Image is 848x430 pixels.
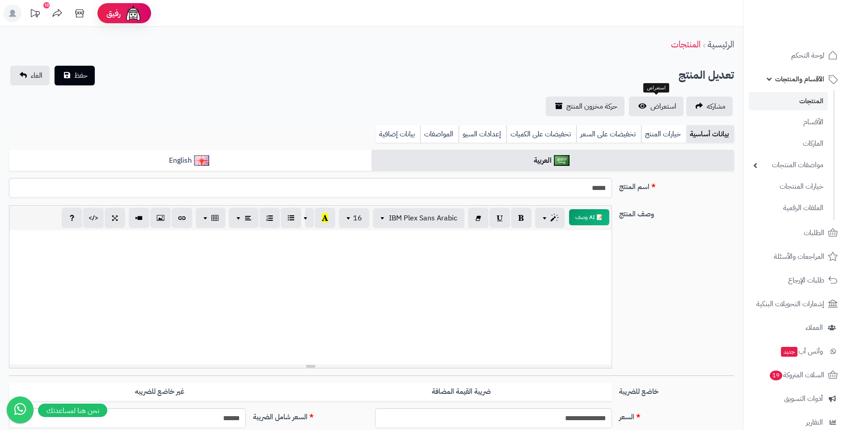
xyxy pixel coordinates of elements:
[749,341,843,362] a: وآتس آبجديد
[749,92,828,110] a: المنتجات
[749,222,843,244] a: الطلبات
[576,125,641,143] a: تخفيضات على السعر
[650,101,676,112] span: استعراض
[31,70,42,81] span: الغاء
[774,250,824,263] span: المراجعات والأسئلة
[546,97,624,116] a: حركة مخزون المنتج
[569,209,609,225] button: 📝 AI وصف
[24,4,46,25] a: تحديثات المنصة
[749,113,828,132] a: الأقسام
[389,213,457,223] span: IBM Plex Sans Arabic
[641,125,686,143] a: خيارات المنتج
[616,205,738,219] label: وصف المنتج
[749,317,843,338] a: العملاء
[643,83,669,93] div: استعراض
[420,125,459,143] a: المواصفات
[339,208,369,228] button: 16
[749,388,843,409] a: أدوات التسويق
[9,383,310,401] label: غير خاضع للضريبه
[9,150,371,172] a: English
[769,369,824,381] span: السلات المتروكة
[806,321,823,334] span: العملاء
[679,66,734,84] h2: تعديل المنتج
[616,178,738,192] label: اسم المنتج
[371,150,734,172] a: العربية
[686,97,733,116] a: مشاركه
[616,408,738,422] label: السعر
[74,70,88,81] span: حفظ
[770,371,782,380] span: 19
[375,125,420,143] a: بيانات إضافية
[55,66,95,85] button: حفظ
[194,155,210,166] img: English
[749,364,843,386] a: السلات المتروكة19
[784,392,823,405] span: أدوات التسويق
[707,101,726,112] span: مشاركه
[10,66,50,85] a: الغاء
[629,97,683,116] a: استعراض
[749,134,828,153] a: الماركات
[804,227,824,239] span: الطلبات
[749,246,843,267] a: المراجعات والأسئلة
[775,73,824,85] span: الأقسام والمنتجات
[791,49,824,62] span: لوحة التحكم
[353,213,362,223] span: 16
[249,408,371,422] label: السعر شامل الضريبة
[780,345,823,358] span: وآتس آب
[787,24,840,43] img: logo-2.png
[749,45,843,66] a: لوحة التحكم
[43,2,50,8] div: 10
[554,155,570,166] img: العربية
[749,177,828,196] a: خيارات المنتجات
[806,416,823,429] span: التقارير
[671,38,700,51] a: المنتجات
[686,125,734,143] a: بيانات أساسية
[756,298,824,310] span: إشعارات التحويلات البنكية
[788,274,824,287] span: طلبات الإرجاع
[106,8,121,19] span: رفيق
[708,38,734,51] a: الرئيسية
[506,125,576,143] a: تخفيضات على الكميات
[373,208,464,228] button: IBM Plex Sans Arabic
[616,383,738,397] label: خاضع للضريبة
[749,156,828,175] a: مواصفات المنتجات
[749,293,843,315] a: إشعارات التحويلات البنكية
[124,4,142,22] img: ai-face.png
[459,125,506,143] a: إعدادات السيو
[749,198,828,218] a: الملفات الرقمية
[566,101,617,112] span: حركة مخزون المنتج
[781,347,797,357] span: جديد
[749,270,843,291] a: طلبات الإرجاع
[311,383,612,401] label: ضريبة القيمة المضافة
